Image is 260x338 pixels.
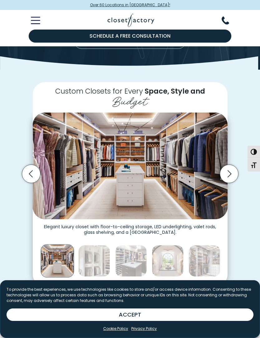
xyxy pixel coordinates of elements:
button: Next slide [218,163,240,185]
button: Phone Number [222,16,237,25]
a: Privacy Policy [131,326,157,331]
a: Cookie Policy [103,326,128,331]
button: Toggle Font size [248,158,260,171]
a: Schedule a Free Consultation [29,30,231,43]
img: White custom closet shelving, open shelving for shoes, and dual hanging sections for a curated wa... [78,245,110,277]
button: Previous slide [20,163,42,185]
figcaption: Elegant luxury closet with floor-to-ceiling storage, LED underlighting, valet rods, glass shelvin... [33,219,228,235]
img: Custom walk-in closet with glass shelves, gold hardware, and white built-in drawers [189,245,220,277]
span: Budget [113,91,147,109]
img: Elegant luxury closet with floor-to-ceiling storage, LED underlighting, valet rods, glass shelvin... [33,113,228,219]
button: Toggle Mobile Menu [23,17,40,24]
img: Modern custom closet with dual islands, extensive shoe storage, hanging sections for men’s and wo... [115,245,147,277]
button: Toggle High Contrast [248,145,260,158]
button: ACCEPT [7,308,253,321]
span: Custom Closets for Every [55,86,143,96]
img: Closet Factory Logo [108,14,154,27]
span: Space, Style and [145,86,205,96]
img: Spacious custom walk-in closet with abundant wardrobe space, center island storage [152,245,184,277]
span: Over 60 Locations in [GEOGRAPHIC_DATA]! [90,2,170,8]
p: To provide the best experiences, we use technologies like cookies to store and/or access device i... [7,287,253,303]
img: Elegant luxury closet with floor-to-ceiling storage, LED underlighting, valet rods, glass shelvin... [41,244,74,278]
